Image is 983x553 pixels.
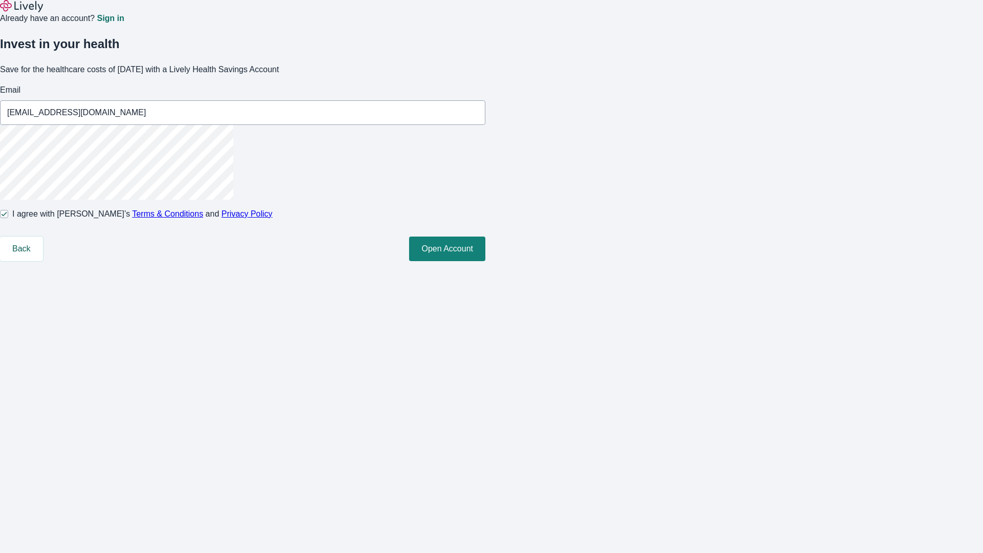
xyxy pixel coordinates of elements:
[409,237,485,261] button: Open Account
[12,208,272,220] span: I agree with [PERSON_NAME]’s and
[132,209,203,218] a: Terms & Conditions
[222,209,273,218] a: Privacy Policy
[97,14,124,23] a: Sign in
